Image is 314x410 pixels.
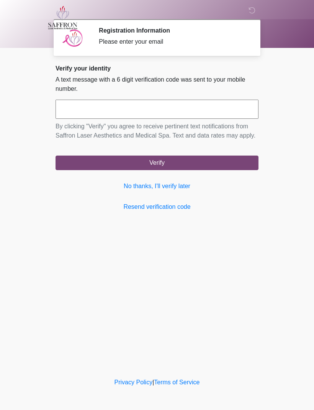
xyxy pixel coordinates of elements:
[48,6,78,30] img: Saffron Laser Aesthetics and Medical Spa Logo
[56,182,258,191] a: No thanks, I'll verify later
[99,37,247,46] div: Please enter your email
[56,156,258,170] button: Verify
[154,379,200,385] a: Terms of Service
[56,75,258,93] p: A text message with a 6 digit verification code was sent to your mobile number.
[61,27,84,50] img: Agent Avatar
[56,122,258,140] p: By clicking "Verify" you agree to receive pertinent text notifications from Saffron Laser Aesthet...
[114,379,153,385] a: Privacy Policy
[56,202,258,212] a: Resend verification code
[152,379,154,385] a: |
[56,65,258,72] h2: Verify your identity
